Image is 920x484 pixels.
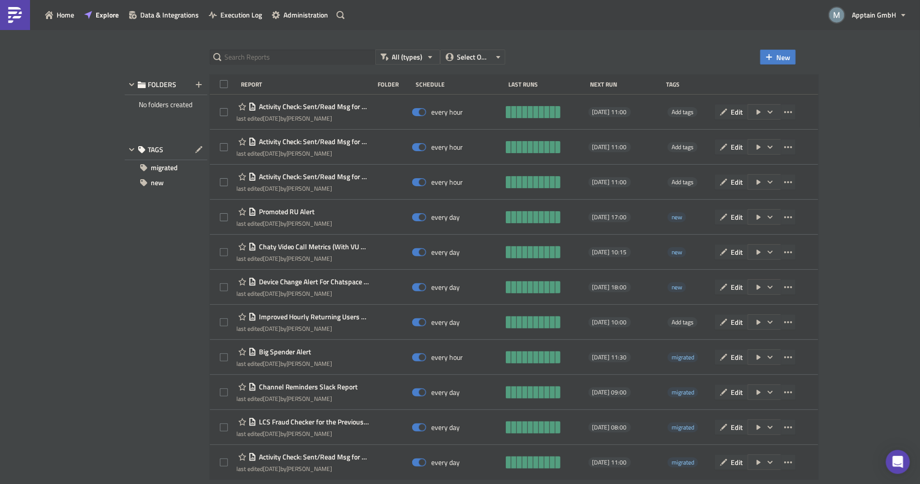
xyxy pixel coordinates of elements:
[715,454,748,470] button: Edit
[431,143,463,152] div: every hour
[256,137,369,146] span: Activity Check: Sent/Read Msg for Native Chatspace [Urgent]
[125,95,207,114] div: No folders created
[236,325,369,332] div: last edited by [PERSON_NAME]
[256,452,369,461] span: Activity Check: Sent/Read Msg for Web Chaty
[672,317,694,327] span: Add tags
[256,102,369,111] span: Activity Check: Sent/Read Msg for Web Chaty [Urgent]
[204,7,267,23] button: Execution Log
[672,107,694,117] span: Add tags
[715,139,748,155] button: Edit
[256,207,315,216] span: Promoted RU Alert
[210,50,375,65] input: Search Reports
[592,178,627,186] span: [DATE] 11:00
[431,423,460,432] div: every day
[220,10,262,20] span: Execution Log
[263,429,280,438] time: 2025-07-23T07:02:20Z
[236,255,369,262] div: last edited by [PERSON_NAME]
[236,430,369,437] div: last edited by [PERSON_NAME]
[7,7,23,23] img: PushMetrics
[256,382,358,391] span: Channel Reminders Slack Report
[668,282,686,292] span: new
[667,81,711,88] div: Tags
[592,388,627,396] span: [DATE] 09:00
[431,353,463,362] div: every hour
[672,422,694,432] span: migrated
[151,175,164,190] span: new
[236,360,333,367] div: last edited by [PERSON_NAME]
[731,457,743,467] span: Edit
[668,212,686,222] span: new
[40,7,79,23] button: Home
[668,387,698,397] span: migrated
[263,149,280,158] time: 2025-09-29T03:06:15Z
[508,81,585,88] div: Last Runs
[256,172,369,181] span: Activity Check: Sent/Read Msg for Native Chaty [Urgent]
[431,213,460,222] div: every day
[375,50,440,65] button: All (types)
[592,283,627,291] span: [DATE] 18:00
[416,81,503,88] div: Schedule
[668,107,698,117] span: Add tags
[672,282,682,292] span: new
[140,10,199,20] span: Data & Integrations
[672,352,694,362] span: migrated
[267,7,333,23] button: Administration
[715,104,748,120] button: Edit
[236,220,333,227] div: last edited by [PERSON_NAME]
[592,423,627,431] span: [DATE] 08:00
[715,174,748,190] button: Edit
[431,178,463,187] div: every hour
[256,312,369,321] span: Improved Hourly Returning Users vs Recurring User AMVs Notification Check
[715,349,748,365] button: Edit
[731,107,743,117] span: Edit
[263,324,280,333] time: 2025-07-22T07:52:39Z
[241,81,373,88] div: Report
[592,318,627,326] span: [DATE] 10:00
[151,160,178,175] span: migrated
[672,387,694,397] span: migrated
[715,279,748,295] button: Edit
[668,457,698,467] span: migrated
[760,50,796,65] button: New
[124,7,204,23] button: Data & Integrations
[283,10,328,20] span: Administration
[263,289,280,298] time: 2025-07-29T02:53:23Z
[263,359,280,368] time: 2025-08-20T04:06:29Z
[823,4,912,26] button: Apptain GmbH
[148,145,164,154] span: TAGS
[731,422,743,432] span: Edit
[715,244,748,260] button: Edit
[592,108,627,116] span: [DATE] 11:00
[715,209,748,225] button: Edit
[731,247,743,257] span: Edit
[668,317,698,327] span: Add tags
[431,458,460,467] div: every day
[256,417,369,426] span: LCS Fraud Checker for the Previous Day ONLY
[715,384,748,400] button: Edit
[256,242,369,251] span: Chaty Video Call Metrics (With VU Filters)
[263,184,280,193] time: 2025-09-29T03:03:56Z
[431,283,460,292] div: every day
[672,212,682,222] span: new
[79,7,124,23] button: Explore
[715,314,748,330] button: Edit
[431,108,463,117] div: every hour
[431,388,460,397] div: every day
[263,464,280,473] time: 2025-09-29T03:09:44Z
[828,7,845,24] img: Avatar
[236,185,369,192] div: last edited by [PERSON_NAME]
[672,457,694,467] span: migrated
[96,10,119,20] span: Explore
[731,212,743,222] span: Edit
[731,317,743,327] span: Edit
[440,50,505,65] button: Select Owner
[236,465,369,472] div: last edited by [PERSON_NAME]
[236,395,358,402] div: last edited by [PERSON_NAME]
[236,150,369,157] div: last edited by [PERSON_NAME]
[668,422,698,432] span: migrated
[668,247,686,257] span: new
[777,52,791,63] span: New
[263,219,280,228] time: 2025-08-22T08:11:41Z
